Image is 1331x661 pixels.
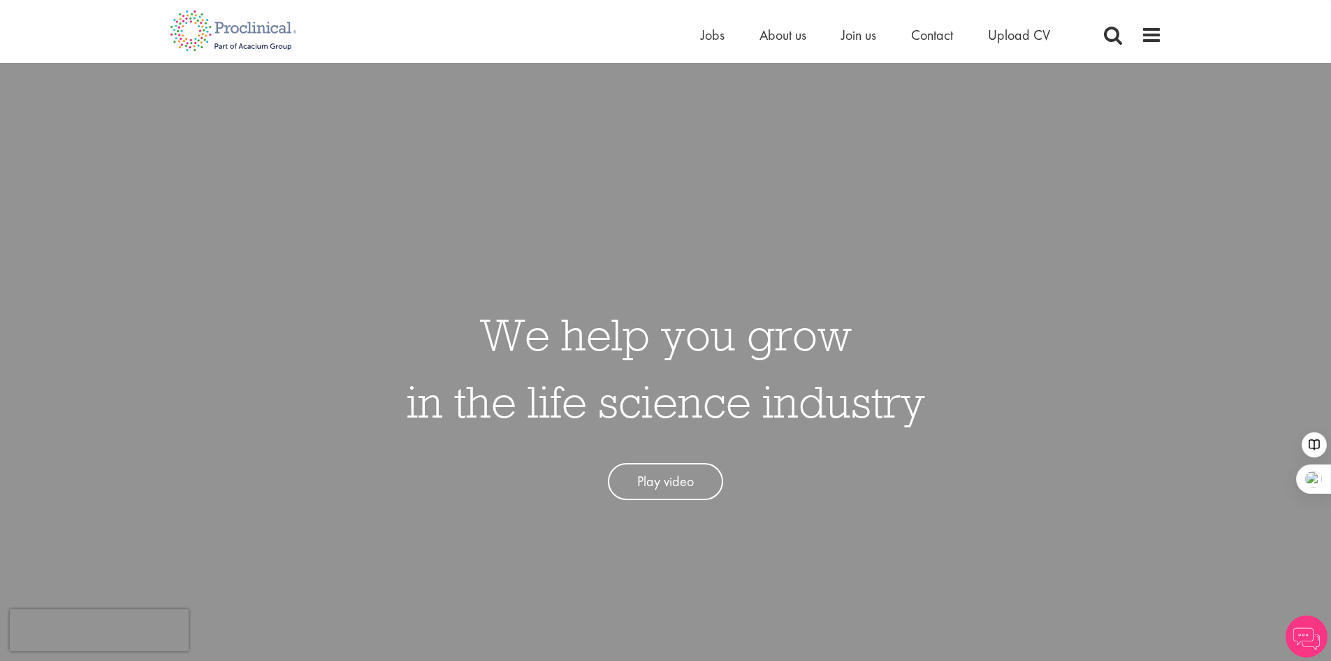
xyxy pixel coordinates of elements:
img: Chatbot [1286,616,1328,658]
a: Contact [911,26,953,44]
a: About us [759,26,806,44]
a: Jobs [701,26,725,44]
a: Upload CV [988,26,1050,44]
h1: We help you grow in the life science industry [407,301,925,435]
a: Play video [608,463,723,500]
a: Join us [841,26,876,44]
